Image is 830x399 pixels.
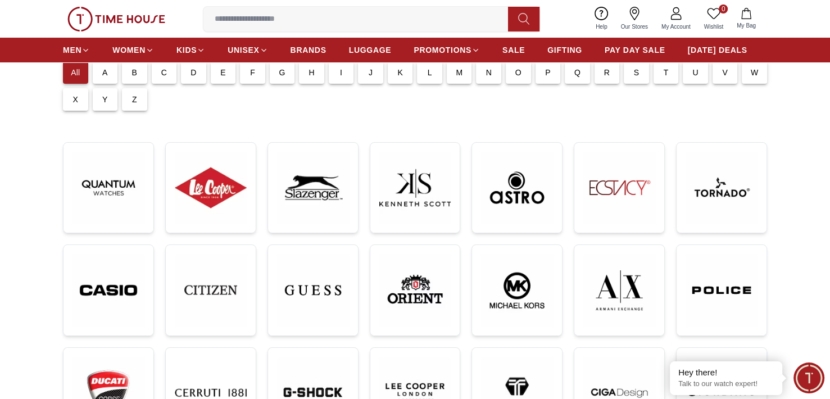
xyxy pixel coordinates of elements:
p: N [486,67,492,78]
img: ... [481,254,553,327]
p: U [692,67,698,78]
p: I [340,67,342,78]
p: T [664,67,669,78]
span: UNISEX [228,44,259,56]
p: C [161,67,167,78]
a: 0Wishlist [697,4,730,33]
img: ... [583,254,655,327]
a: KIDS [176,40,205,60]
p: V [722,67,728,78]
p: F [250,67,255,78]
span: BRANDS [291,44,326,56]
img: ... [175,152,247,224]
span: LUGGAGE [349,44,392,56]
p: O [515,67,521,78]
img: ... [686,254,758,327]
a: UNISEX [228,40,267,60]
p: H [309,67,314,78]
a: WOMEN [112,40,154,60]
p: Z [132,94,137,105]
p: X [73,94,79,105]
img: ... [481,152,553,224]
span: MEN [63,44,81,56]
p: D [191,67,196,78]
p: Y [102,94,108,105]
a: LUGGAGE [349,40,392,60]
p: Q [574,67,580,78]
img: ... [67,7,165,31]
img: ... [72,254,144,327]
img: ... [379,254,451,327]
img: ... [583,152,655,224]
span: PROMOTIONS [414,44,471,56]
img: ... [175,254,247,326]
p: K [397,67,403,78]
img: ... [72,152,144,224]
a: BRANDS [291,40,326,60]
span: 0 [719,4,728,13]
span: GIFTING [547,44,582,56]
span: PAY DAY SALE [605,44,665,56]
span: WOMEN [112,44,146,56]
img: ... [379,152,451,224]
p: W [751,67,758,78]
a: Our Stores [614,4,655,33]
p: A [102,67,108,78]
a: GIFTING [547,40,582,60]
p: B [132,67,138,78]
p: Talk to our watch expert! [678,379,774,389]
span: Help [591,22,612,31]
p: G [279,67,285,78]
span: Our Stores [616,22,652,31]
span: My Account [657,22,695,31]
span: My Bag [732,21,760,30]
a: SALE [502,40,525,60]
span: [DATE] DEALS [688,44,747,56]
a: PROMOTIONS [414,40,480,60]
img: ... [277,152,349,224]
a: PAY DAY SALE [605,40,665,60]
div: Chat Widget [793,362,824,393]
p: P [545,67,551,78]
span: Wishlist [700,22,728,31]
a: MEN [63,40,90,60]
span: KIDS [176,44,197,56]
p: L [428,67,432,78]
span: SALE [502,44,525,56]
a: Help [589,4,614,33]
p: All [71,67,80,78]
p: S [634,67,639,78]
img: ... [686,152,758,224]
p: R [604,67,610,78]
img: ... [277,254,349,327]
p: E [220,67,226,78]
a: [DATE] DEALS [688,40,747,60]
p: M [456,67,462,78]
button: My Bag [730,6,763,32]
p: J [369,67,373,78]
div: Hey there! [678,367,774,378]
